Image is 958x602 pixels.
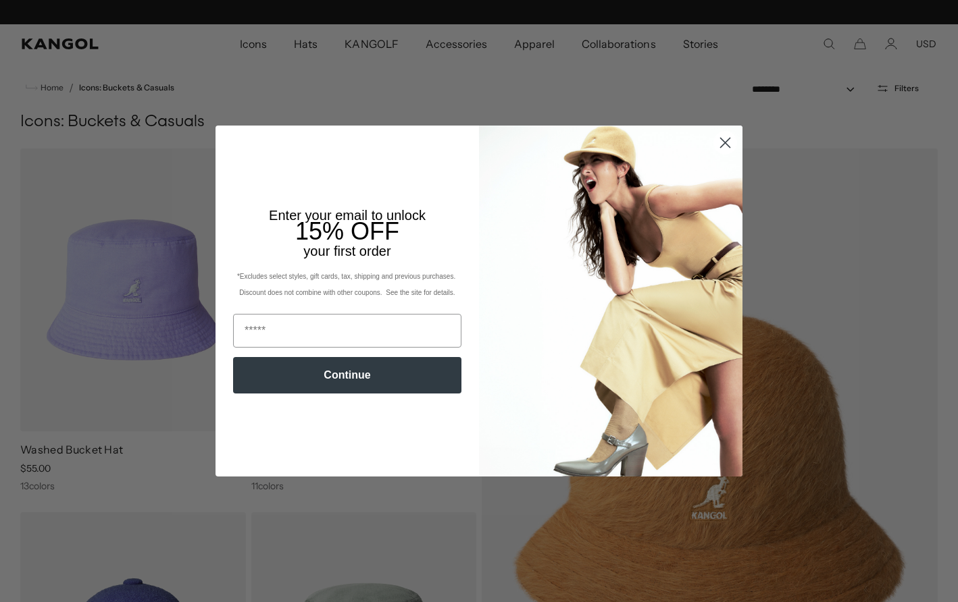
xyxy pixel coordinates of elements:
[295,217,399,245] span: 15% OFF
[713,131,737,155] button: Close dialog
[233,357,461,393] button: Continue
[233,314,461,348] input: Email
[269,208,426,223] span: Enter your email to unlock
[303,244,390,258] span: your first order
[237,273,457,296] span: *Excludes select styles, gift cards, tax, shipping and previous purchases. Discount does not comb...
[479,126,742,476] img: 93be19ad-e773-4382-80b9-c9d740c9197f.jpeg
